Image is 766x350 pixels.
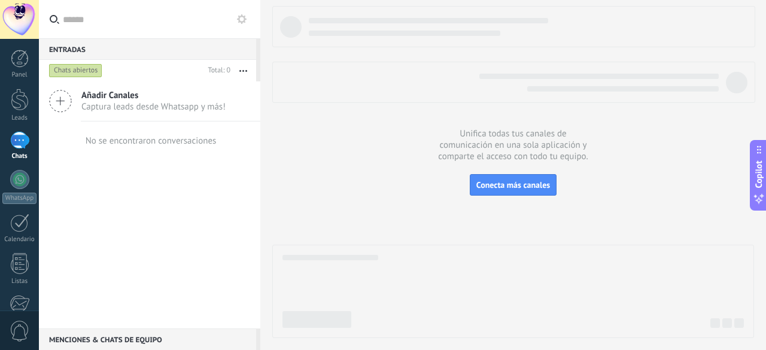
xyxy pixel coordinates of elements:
[2,114,37,122] div: Leads
[203,65,230,77] div: Total: 0
[81,101,226,112] span: Captura leads desde Whatsapp y más!
[470,174,557,196] button: Conecta más canales
[2,236,37,244] div: Calendario
[39,38,256,60] div: Entradas
[81,90,226,101] span: Añadir Canales
[476,179,550,190] span: Conecta más canales
[2,71,37,79] div: Panel
[49,63,102,78] div: Chats abiertos
[2,153,37,160] div: Chats
[86,135,217,147] div: No se encontraron conversaciones
[2,193,37,204] div: WhatsApp
[2,278,37,285] div: Listas
[39,328,256,350] div: Menciones & Chats de equipo
[753,160,765,188] span: Copilot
